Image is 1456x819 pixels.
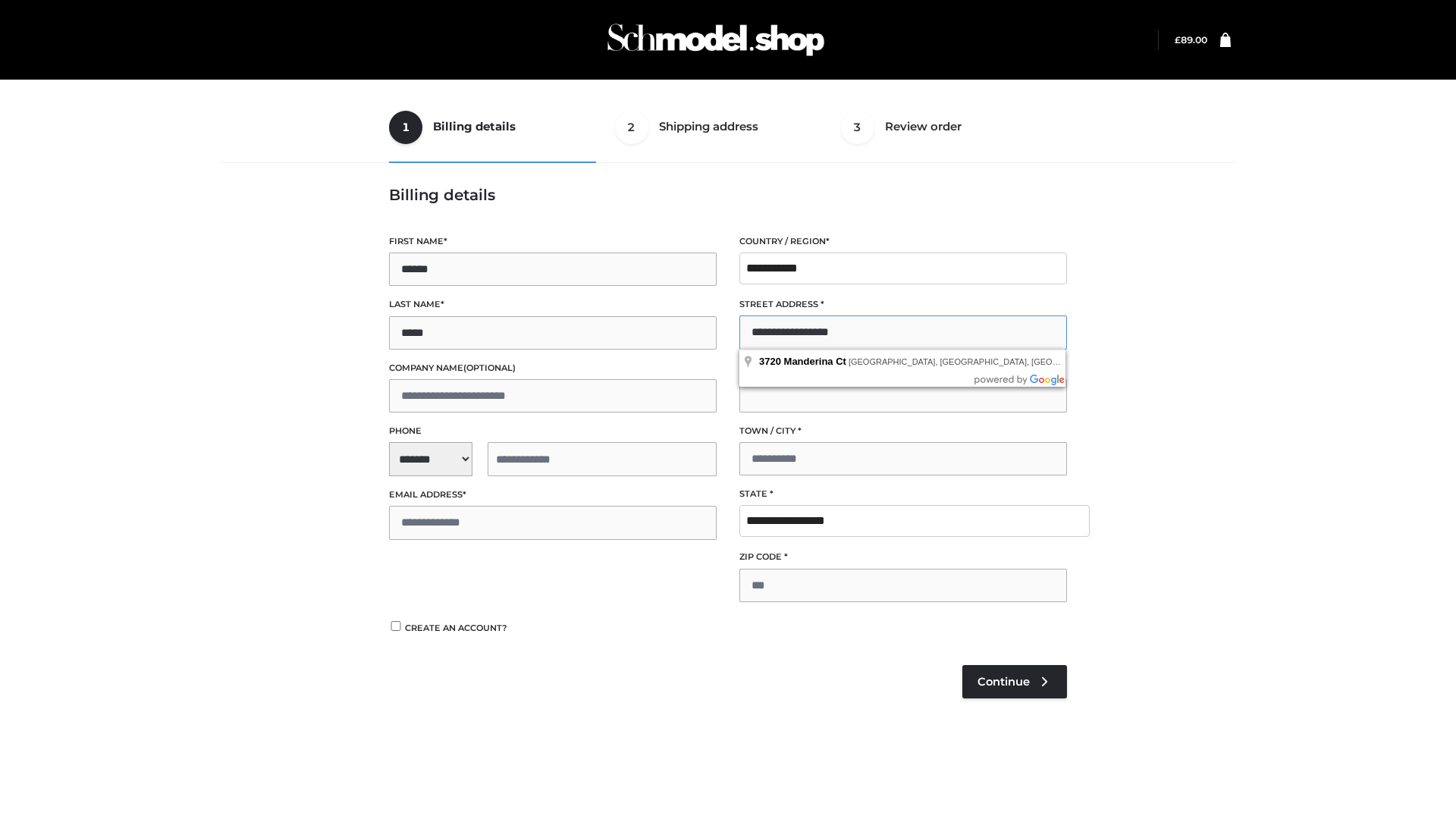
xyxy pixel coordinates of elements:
label: First name [389,234,717,249]
label: Company name [389,361,717,375]
h3: Billing details [389,186,1067,204]
span: [GEOGRAPHIC_DATA], [GEOGRAPHIC_DATA], [GEOGRAPHIC_DATA] [849,357,1119,366]
a: £89.00 [1175,34,1207,45]
span: 3720 [759,356,781,367]
label: Last name [389,297,717,312]
input: Create an account? [389,621,403,631]
label: ZIP Code [739,550,1067,564]
label: Street address [739,297,1067,312]
span: Create an account? [405,623,507,633]
span: (optional) [463,362,516,373]
span: Manderina Ct [784,356,846,367]
bdi: 89.00 [1175,34,1207,45]
label: State [739,487,1067,501]
img: Schmodel Admin 964 [602,10,830,70]
span: £ [1175,34,1181,45]
a: Continue [962,665,1067,698]
label: Email address [389,488,717,502]
label: Country / Region [739,234,1067,249]
label: Town / City [739,424,1067,438]
label: Phone [389,424,717,438]
span: Continue [977,675,1030,689]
